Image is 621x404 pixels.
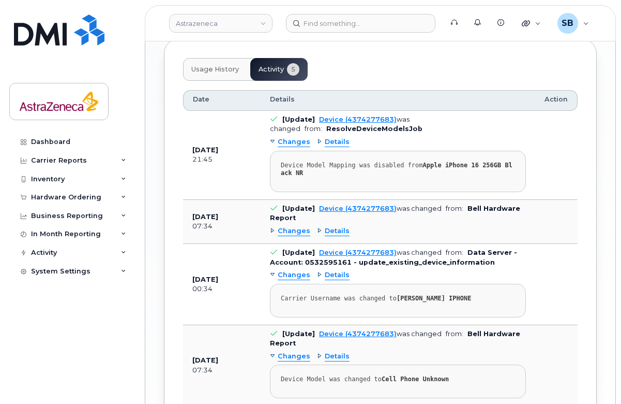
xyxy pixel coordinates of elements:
[286,14,435,33] input: Find something...
[278,352,310,362] span: Changes
[192,356,218,364] b: [DATE]
[562,17,573,30] span: SB
[305,125,322,133] span: from:
[270,205,520,222] b: Bell Hardware Report
[325,270,350,280] span: Details
[192,222,251,231] div: 07:34
[281,162,512,177] strong: Apple iPhone 16 256GB Black NR
[270,249,517,266] b: Data Server - Account: 0532595161 - update_existing_device_information
[278,137,310,147] span: Changes
[446,330,463,338] span: from:
[282,205,315,212] b: [Update]
[326,125,422,133] b: ResolveDeviceModelsJob
[282,330,315,338] b: [Update]
[282,249,315,256] b: [Update]
[514,13,548,34] div: Quicklinks
[325,137,350,147] span: Details
[319,249,442,256] div: was changed
[282,116,315,123] b: [Update]
[278,226,310,236] span: Changes
[319,249,397,256] a: Device (4374277683)
[319,330,442,338] div: was changed
[281,162,515,177] div: Device Model Mapping was disabled from
[319,116,397,123] a: Device (4374277683)
[193,95,209,104] span: Date
[319,205,442,212] div: was changed
[192,146,218,154] b: [DATE]
[192,213,218,221] b: [DATE]
[535,90,578,111] th: Action
[191,65,239,74] span: Usage History
[397,295,472,302] strong: [PERSON_NAME] IPHONE
[270,116,410,133] div: was changed
[550,13,596,34] div: Sugam Bhandari
[319,205,397,212] a: Device (4374277683)
[446,205,463,212] span: from:
[446,249,463,256] span: from:
[325,226,350,236] span: Details
[192,284,251,294] div: 00:34
[278,270,310,280] span: Changes
[325,352,350,362] span: Details
[270,95,295,104] span: Details
[382,376,449,383] strong: Cell Phone Unknown
[281,376,515,383] div: Device Model was changed to
[192,276,218,283] b: [DATE]
[319,330,397,338] a: Device (4374277683)
[281,295,515,302] div: Carrier Username was changed to
[169,14,272,33] a: Astrazeneca
[192,155,251,164] div: 21:45
[192,366,251,375] div: 07:34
